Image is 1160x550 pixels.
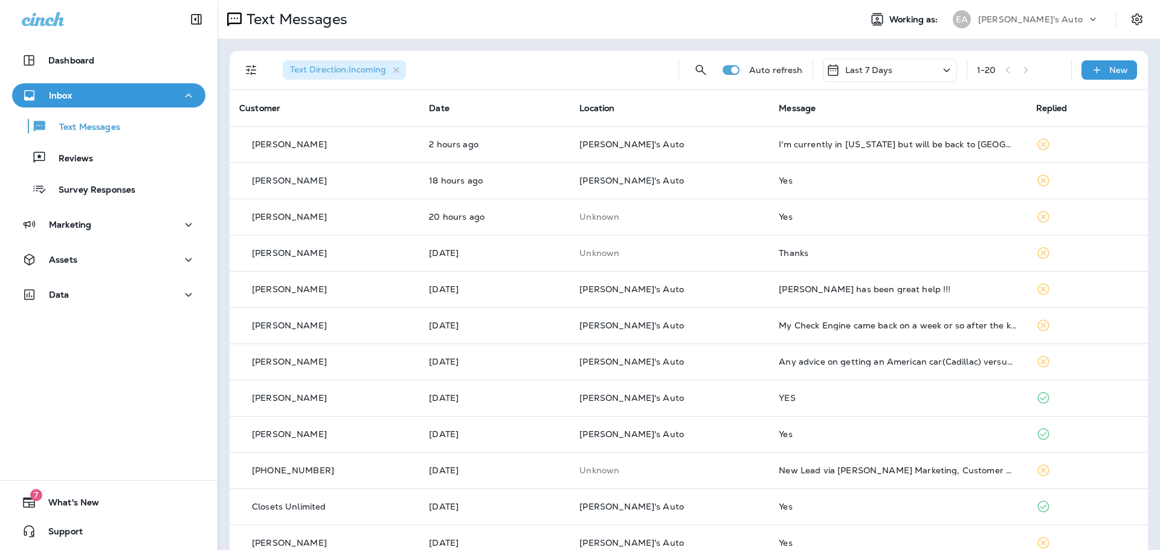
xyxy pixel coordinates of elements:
[179,7,213,31] button: Collapse Sidebar
[252,284,327,294] p: [PERSON_NAME]
[239,58,263,82] button: Filters
[36,526,83,541] span: Support
[12,519,205,543] button: Support
[779,393,1016,403] div: YES
[12,213,205,237] button: Marketing
[579,429,684,440] span: [PERSON_NAME]'s Auto
[579,175,684,186] span: [PERSON_NAME]'s Auto
[953,10,971,28] div: EA
[242,10,347,28] p: Text Messages
[252,321,327,330] p: [PERSON_NAME]
[12,283,205,307] button: Data
[579,248,759,258] p: This customer does not have a last location and the phone number they messaged is not assigned to...
[779,465,1016,475] div: New Lead via Merrick Marketing, Customer Name: Martin B., Contact info: Masked phone number avail...
[1109,65,1128,75] p: New
[579,212,759,222] p: This customer does not have a last location and the phone number they messaged is not assigned to...
[429,393,560,403] p: Sep 2, 2025 01:39 PM
[252,465,334,475] p: [PHONE_NUMBER]
[252,212,327,222] p: [PERSON_NAME]
[977,65,996,75] div: 1 - 20
[252,393,327,403] p: [PERSON_NAME]
[47,122,120,133] p: Text Messages
[252,538,327,548] p: [PERSON_NAME]
[749,65,803,75] p: Auto refresh
[779,502,1016,511] div: Yes
[49,255,77,264] p: Assets
[779,321,1016,330] div: My Check Engine came back on a week or so after the knock sensor was replaced. Everything seems t...
[12,145,205,170] button: Reviews
[12,48,205,72] button: Dashboard
[579,465,759,475] p: This customer does not have a last location and the phone number they messaged is not assigned to...
[779,212,1016,222] div: Yes
[429,321,560,330] p: Sep 3, 2025 11:26 AM
[49,220,91,229] p: Marketing
[429,176,560,185] p: Sep 4, 2025 07:22 PM
[239,103,280,114] span: Customer
[252,502,326,511] p: Closets Unlimited
[429,248,560,258] p: Sep 4, 2025 12:50 PM
[779,284,1016,294] div: Katherine has been great help !!!
[889,14,941,25] span: Working as:
[48,56,94,65] p: Dashboard
[49,290,69,299] p: Data
[779,248,1016,258] div: Thanks
[429,284,560,294] p: Sep 4, 2025 12:07 PM
[12,83,205,107] button: Inbox
[252,248,327,258] p: [PERSON_NAME]
[429,502,560,511] p: Sep 1, 2025 05:54 PM
[429,139,560,149] p: Sep 5, 2025 11:32 AM
[252,139,327,149] p: [PERSON_NAME]
[579,356,684,367] span: [PERSON_NAME]'s Auto
[845,65,893,75] p: Last 7 Days
[579,501,684,512] span: [PERSON_NAME]'s Auto
[30,489,42,501] span: 7
[290,64,386,75] span: Text Direction : Incoming
[779,139,1016,149] div: I'm currently in Michigan but will be back to Bradenton in December. I'll reach out then.
[429,212,560,222] p: Sep 4, 2025 04:38 PM
[12,114,205,139] button: Text Messages
[429,538,560,548] p: Sep 1, 2025 11:16 AM
[12,176,205,202] button: Survey Responses
[579,284,684,295] span: [PERSON_NAME]'s Auto
[689,58,713,82] button: Search Messages
[579,139,684,150] span: [PERSON_NAME]'s Auto
[252,176,327,185] p: [PERSON_NAME]
[1126,8,1148,30] button: Settings
[429,103,449,114] span: Date
[429,429,560,439] p: Sep 2, 2025 11:27 AM
[429,357,560,366] p: Sep 3, 2025 05:35 AM
[579,392,684,403] span: [PERSON_NAME]'s Auto
[49,91,72,100] p: Inbox
[12,490,205,514] button: 7What's New
[47,185,135,196] p: Survey Responses
[47,153,93,165] p: Reviews
[779,357,1016,366] div: Any advice on getting an American car(Cadillac) versus Japanese. Are parts for American car more ...
[12,248,205,272] button: Assets
[36,497,99,512] span: What's New
[978,14,1083,24] p: [PERSON_NAME]'s Auto
[779,538,1016,548] div: Yes
[779,176,1016,185] div: Yes
[579,320,684,331] span: [PERSON_NAME]'s Auto
[252,357,327,366] p: [PERSON_NAME]
[579,103,614,114] span: Location
[429,465,560,475] p: Sep 2, 2025 08:19 AM
[252,429,327,439] p: [PERSON_NAME]
[283,60,406,80] div: Text Direction:Incoming
[779,103,816,114] span: Message
[1036,103,1068,114] span: Replied
[779,429,1016,439] div: Yes
[579,537,684,548] span: [PERSON_NAME]'s Auto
